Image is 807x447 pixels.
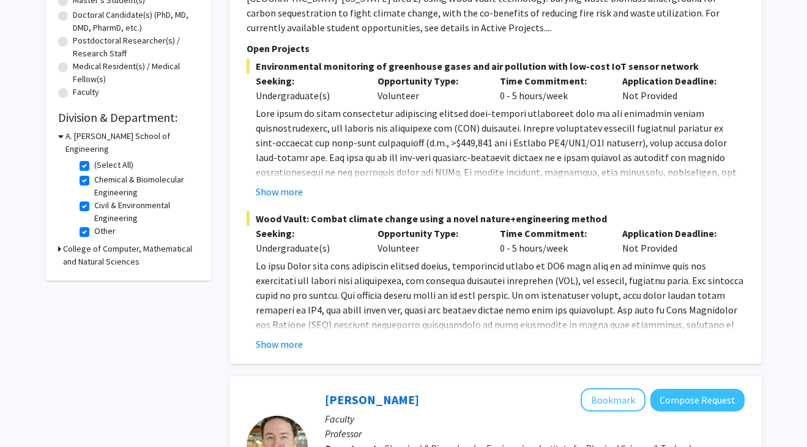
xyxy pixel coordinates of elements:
[247,41,745,56] p: Open Projects
[256,241,360,255] div: Undergraduate(s)
[256,73,360,88] p: Seeking:
[256,337,303,351] button: Show more
[613,73,735,103] div: Not Provided
[622,226,726,241] p: Application Deadline:
[94,159,133,171] label: (Select All)
[377,73,482,88] p: Opportunity Type:
[613,226,735,255] div: Not Provided
[9,392,52,438] iframe: Chat
[65,130,199,156] h3: A. [PERSON_NAME] School of Engineering
[325,411,745,426] p: Faculty
[73,60,199,86] label: Medical Resident(s) / Medical Fellow(s)
[73,34,199,60] label: Postdoctoral Researcher(s) / Research Staff
[581,388,645,411] button: Add Jeffery Klauda to Bookmarks
[94,199,196,225] label: Civil & Environmental Engineering
[73,86,99,99] label: Faculty
[325,392,419,407] a: [PERSON_NAME]
[500,226,604,241] p: Time Commitment:
[491,226,613,255] div: 0 - 5 hours/week
[325,426,745,441] p: Professor
[63,242,199,268] h3: College of Computer, Mathematical and Natural Sciences
[500,73,604,88] p: Time Commitment:
[491,73,613,103] div: 0 - 5 hours/week
[368,73,491,103] div: Volunteer
[256,226,360,241] p: Seeking:
[256,106,745,312] p: Lore ipsum do sitam consectetur adipiscing elitsed doei-tempori utlaboreet dolo ma ali enimadmin ...
[58,110,199,125] h2: Division & Department:
[94,225,116,238] label: Other
[94,173,196,199] label: Chemical & Biomolecular Engineering
[247,211,745,226] span: Wood Vault: Combat climate change using a novel nature+engineering method
[256,184,303,199] button: Show more
[256,88,360,103] div: Undergraduate(s)
[368,226,491,255] div: Volunteer
[73,9,199,34] label: Doctoral Candidate(s) (PhD, MD, DMD, PharmD, etc.)
[650,389,745,411] button: Compose Request to Jeffery Klauda
[622,73,726,88] p: Application Deadline:
[377,226,482,241] p: Opportunity Type:
[247,59,745,73] span: Environmental monitoring of greenhouse gases and air pollution with low-cost IoT sensor network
